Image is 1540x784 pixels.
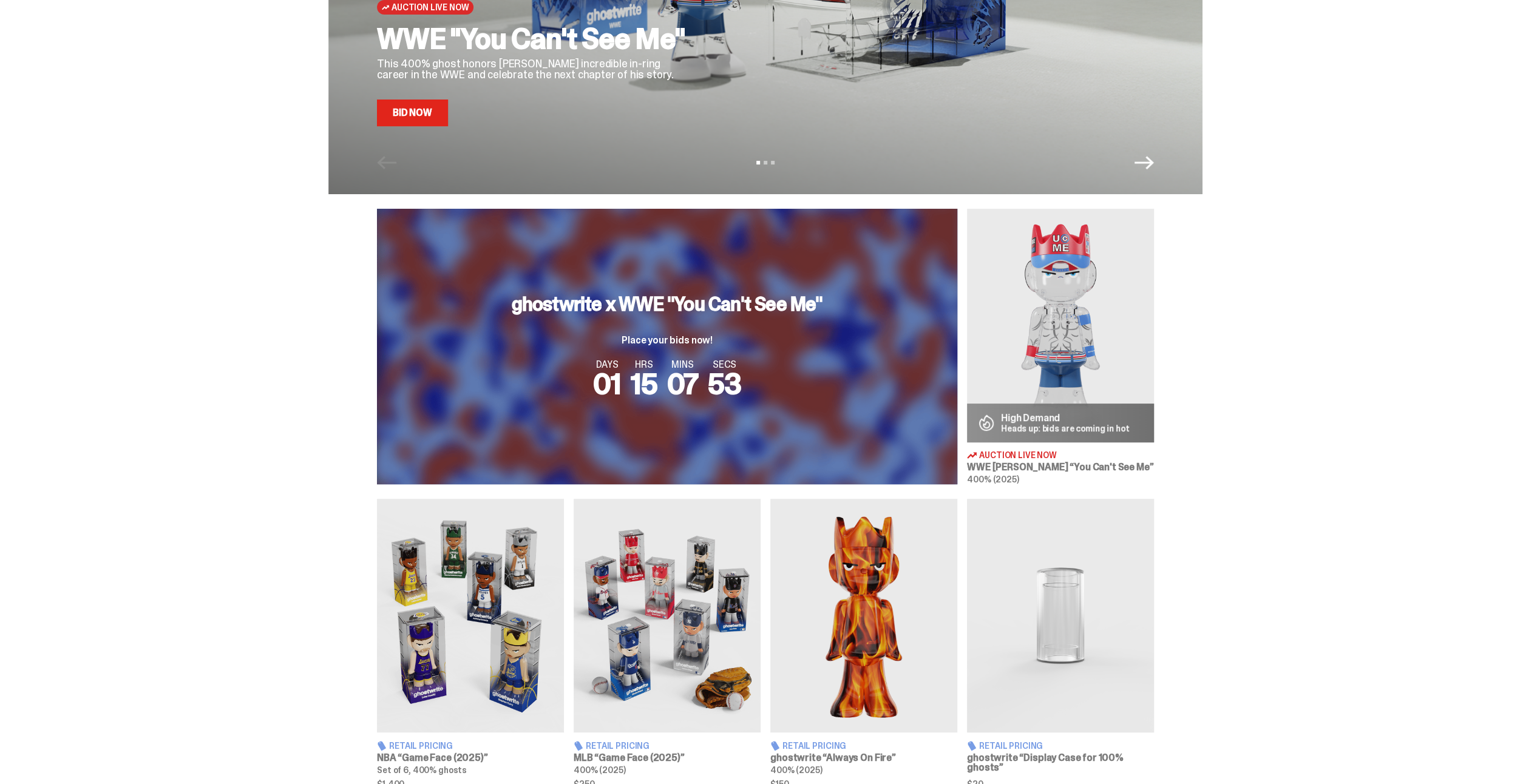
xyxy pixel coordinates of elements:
img: Game Face (2025) [377,499,564,732]
button: Next [1135,153,1154,172]
span: DAYS [593,360,621,370]
span: 07 [667,365,699,403]
img: You Can't See Me [967,209,1154,442]
span: Auction Live Now [392,2,469,12]
span: 400% (2025) [574,765,625,776]
p: Heads up: bids are coming in hot [1001,424,1130,433]
h3: WWE [PERSON_NAME] “You Can't See Me” [967,462,1154,472]
a: You Can't See Me High Demand Heads up: bids are coming in hot Auction Live Now [967,209,1154,484]
button: View slide 1 [756,161,760,164]
span: 400% (2025) [967,474,1019,485]
span: Auction Live Now [979,451,1057,459]
span: Set of 6, 400% ghosts [377,765,467,776]
img: Display Case for 100% ghosts [967,499,1154,732]
span: SECS [708,360,741,370]
span: Retail Pricing [389,742,453,750]
a: Bid Now [377,100,448,126]
span: 15 [631,365,657,403]
span: Retail Pricing [782,742,846,750]
p: High Demand [1001,413,1130,423]
h2: WWE "You Can't See Me" [377,24,693,53]
h3: NBA “Game Face (2025)” [377,753,564,763]
span: MINS [667,360,699,370]
p: Place your bids now! [511,336,823,345]
p: This 400% ghost honors [PERSON_NAME] incredible in-ring career in the WWE and celebrate the next ... [377,58,693,80]
img: Always On Fire [770,499,957,732]
h3: MLB “Game Face (2025)” [574,753,761,763]
h3: ghostwrite “Always On Fire” [770,753,957,763]
span: 400% (2025) [770,765,822,776]
img: Game Face (2025) [574,499,761,732]
h3: ghostwrite x WWE "You Can't See Me" [511,294,823,314]
span: 53 [708,365,741,403]
span: Retail Pricing [586,742,650,750]
button: View slide 2 [764,161,767,164]
button: View slide 3 [771,161,775,164]
span: Retail Pricing [979,742,1043,750]
span: HRS [631,360,657,370]
h3: ghostwrite “Display Case for 100% ghosts” [967,753,1154,772]
span: 01 [593,365,621,403]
